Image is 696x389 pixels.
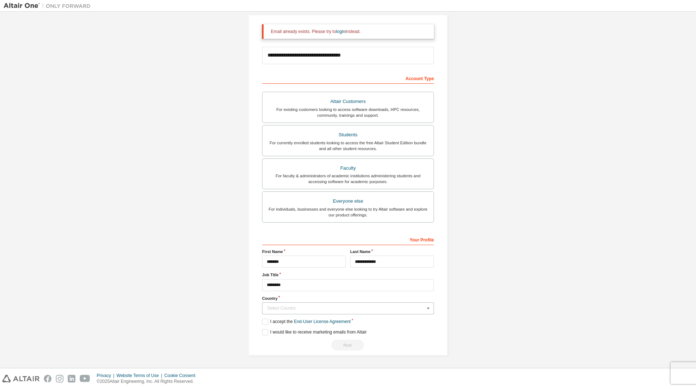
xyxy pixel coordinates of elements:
[56,375,63,382] img: instagram.svg
[267,107,429,118] div: For existing customers looking to access software downloads, HPC resources, community, trainings ...
[262,295,434,301] label: Country
[262,233,434,245] div: Your Profile
[262,272,434,278] label: Job Title
[164,373,199,378] div: Cookie Consent
[262,72,434,84] div: Account Type
[350,249,434,254] label: Last Name
[267,173,429,185] div: For faculty & administrators of academic institutions administering students and accessing softwa...
[80,375,90,382] img: youtube.svg
[267,96,429,107] div: Altair Customers
[2,375,40,382] img: altair_logo.svg
[267,130,429,140] div: Students
[267,306,425,310] div: Select Country
[271,29,428,34] div: Email already exists. Please try to instead.
[262,249,346,254] label: First Name
[267,140,429,152] div: For currently enrolled students looking to access the free Altair Student Edition bundle and all ...
[267,196,429,206] div: Everyone else
[336,29,345,34] a: login
[68,375,75,382] img: linkedin.svg
[97,373,116,378] div: Privacy
[262,319,351,325] label: I accept the
[294,319,351,324] a: End-User License Agreement
[116,373,164,378] div: Website Terms of Use
[4,2,94,9] img: Altair One
[44,375,51,382] img: facebook.svg
[267,206,429,218] div: For individuals, businesses and everyone else looking to try Altair software and explore our prod...
[97,378,200,385] p: © 2025 Altair Engineering, Inc. All Rights Reserved.
[262,329,366,335] label: I would like to receive marketing emails from Altair
[262,340,434,351] div: Email already exists
[267,163,429,173] div: Faculty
